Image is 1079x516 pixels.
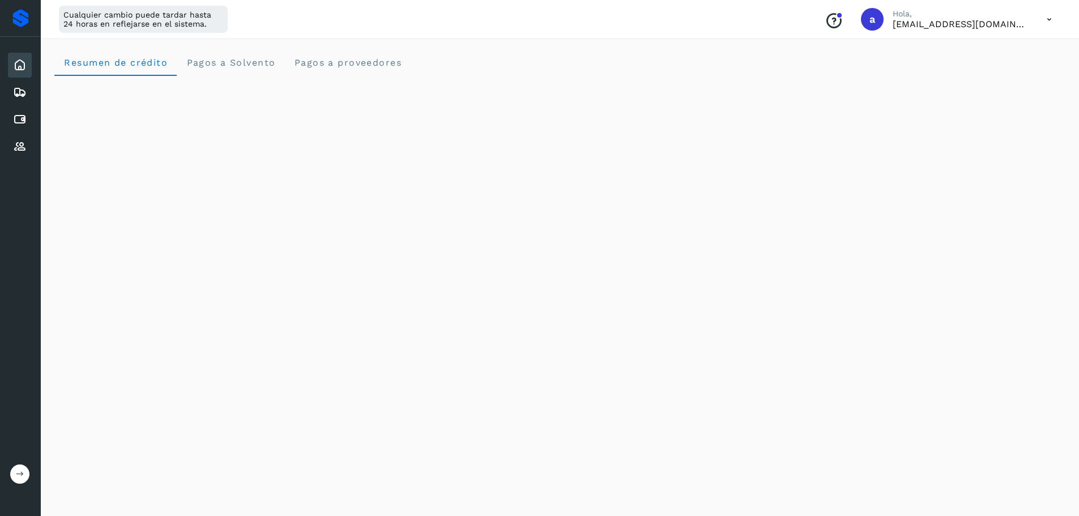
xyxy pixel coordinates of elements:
[8,107,32,132] div: Cuentas por pagar
[893,9,1029,19] p: Hola,
[8,134,32,159] div: Proveedores
[893,19,1029,29] p: administracion@aplogistica.com
[59,6,228,33] div: Cualquier cambio puede tardar hasta 24 horas en reflejarse en el sistema.
[63,57,168,68] span: Resumen de crédito
[186,57,275,68] span: Pagos a Solvento
[8,80,32,105] div: Embarques
[8,53,32,78] div: Inicio
[293,57,402,68] span: Pagos a proveedores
